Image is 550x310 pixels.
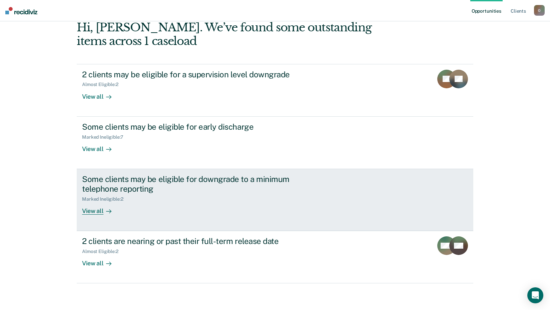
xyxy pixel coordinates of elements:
[82,122,316,132] div: Some clients may be eligible for early discharge
[77,169,473,231] a: Some clients may be eligible for downgrade to a minimum telephone reportingMarked Ineligible:2Vie...
[82,236,316,246] div: 2 clients are nearing or past their full-term release date
[82,140,119,153] div: View all
[82,87,119,100] div: View all
[82,196,128,202] div: Marked Ineligible : 2
[77,231,473,283] a: 2 clients are nearing or past their full-term release dateAlmost Eligible:2View all
[82,202,119,215] div: View all
[82,174,316,194] div: Some clients may be eligible for downgrade to a minimum telephone reporting
[82,134,128,140] div: Marked Ineligible : 7
[82,249,124,254] div: Almost Eligible : 2
[82,254,119,267] div: View all
[5,7,37,14] img: Recidiviz
[534,5,545,16] button: O
[82,70,316,79] div: 2 clients may be eligible for a supervision level downgrade
[77,21,394,48] div: Hi, [PERSON_NAME]. We’ve found some outstanding items across 1 caseload
[77,117,473,169] a: Some clients may be eligible for early dischargeMarked Ineligible:7View all
[77,64,473,117] a: 2 clients may be eligible for a supervision level downgradeAlmost Eligible:2View all
[527,287,543,303] div: Open Intercom Messenger
[82,82,124,87] div: Almost Eligible : 2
